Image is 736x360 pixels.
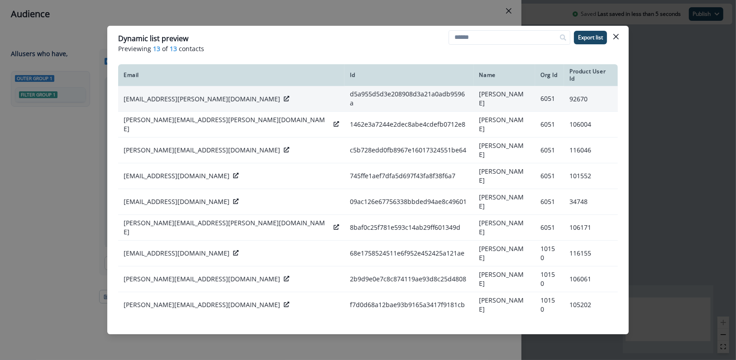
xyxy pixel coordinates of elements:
p: [EMAIL_ADDRESS][DOMAIN_NAME] [124,197,229,206]
button: Close [609,29,623,44]
p: Previewing of contacts [118,44,618,53]
p: [PERSON_NAME][EMAIL_ADDRESS][DOMAIN_NAME] [124,300,280,309]
td: 09ac126e67756338bbded94ae8c49601 [344,189,473,215]
td: 106171 [564,215,618,241]
div: Id [350,71,468,79]
td: 92670 [564,86,618,112]
td: [PERSON_NAME] [474,292,535,318]
button: Export list [574,31,607,44]
td: 6051 [535,112,564,137]
td: 6051 [535,137,564,163]
td: 105202 [564,292,618,318]
span: 13 [153,44,160,53]
td: 2b9d9e0e7c8c874119ae93d8c25d4808 [344,266,473,292]
p: [PERSON_NAME][EMAIL_ADDRESS][DOMAIN_NAME] [124,146,280,155]
td: 10150 [535,241,564,266]
p: [EMAIL_ADDRESS][PERSON_NAME][DOMAIN_NAME] [124,95,280,104]
p: [PERSON_NAME][EMAIL_ADDRESS][DOMAIN_NAME] [124,275,280,284]
div: Name [479,71,530,79]
td: 1462e3a7244e2dec8abe4cdefb0712e8 [344,112,473,137]
div: Email [124,71,339,79]
p: Dynamic list preview [118,33,188,44]
td: d5a955d5d3e208908d3a21a0adb9596a [344,86,473,112]
td: c5b728edd0fb8967e16017324551be64 [344,137,473,163]
td: 10150 [535,266,564,292]
p: [PERSON_NAME][EMAIL_ADDRESS][PERSON_NAME][DOMAIN_NAME] [124,115,330,133]
td: [PERSON_NAME] [474,266,535,292]
p: [PERSON_NAME][EMAIL_ADDRESS][PERSON_NAME][DOMAIN_NAME] [124,218,330,237]
td: 8baf0c25f781e593c14ab29ff601349d [344,215,473,241]
td: 6051 [535,189,564,215]
td: 10150 [535,292,564,318]
div: Product User Id [569,68,612,82]
td: 106061 [564,266,618,292]
p: [EMAIL_ADDRESS][DOMAIN_NAME] [124,171,229,180]
td: 116155 [564,241,618,266]
div: Org Id [540,71,559,79]
td: [PERSON_NAME] [474,112,535,137]
td: [PERSON_NAME] [474,137,535,163]
td: 6051 [535,163,564,189]
td: 68e1758524511e6f952e452425a121ae [344,241,473,266]
td: 745ffe1aef7dfa5d697f43fa8f38f6a7 [344,163,473,189]
td: 101552 [564,163,618,189]
span: 13 [170,44,177,53]
td: [PERSON_NAME] [474,189,535,215]
td: 106004 [564,112,618,137]
td: 6051 [535,215,564,241]
td: [PERSON_NAME] [474,215,535,241]
td: [PERSON_NAME] [474,86,535,112]
td: 6051 [535,86,564,112]
td: [PERSON_NAME] [474,241,535,266]
td: 116046 [564,137,618,163]
p: [EMAIL_ADDRESS][DOMAIN_NAME] [124,249,229,258]
p: Export list [578,34,603,41]
td: 34748 [564,189,618,215]
td: [PERSON_NAME] [474,163,535,189]
td: f7d0d68a12bae93b9165a3417f9181cb [344,292,473,318]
